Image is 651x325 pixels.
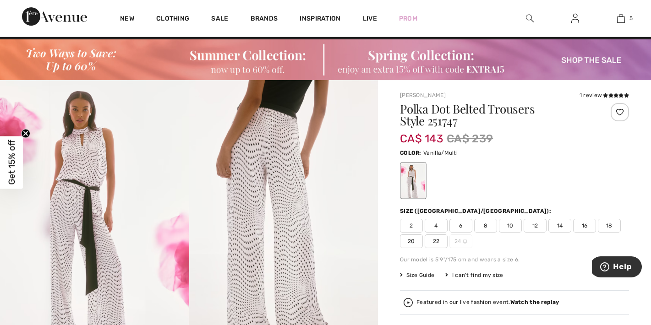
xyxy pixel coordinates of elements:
h1: Polka Dot Belted Trousers Style 251747 [400,103,591,127]
div: 1 review [580,91,629,99]
a: [PERSON_NAME] [400,92,446,98]
span: Color: [400,150,421,156]
span: 16 [573,219,596,233]
span: Size Guide [400,271,434,279]
span: 20 [400,234,423,248]
span: CA$ 239 [447,130,493,147]
span: 10 [499,219,522,233]
a: Brands [251,15,278,24]
span: 4 [425,219,448,233]
img: My Bag [617,13,625,24]
span: 22 [425,234,448,248]
iframe: Opens a widget where you can find more information [592,256,642,279]
img: 1ère Avenue [22,7,87,26]
a: Clothing [156,15,189,24]
strong: Watch the replay [510,299,559,305]
span: 5 [629,14,633,22]
img: search the website [526,13,534,24]
span: Vanilla/Multi [423,150,458,156]
span: 8 [474,219,497,233]
div: Size ([GEOGRAPHIC_DATA]/[GEOGRAPHIC_DATA]): [400,207,553,215]
span: 18 [598,219,621,233]
img: My Info [571,13,579,24]
a: Live [363,14,377,23]
span: 6 [449,219,472,233]
img: ring-m.svg [463,239,467,244]
a: Sign In [564,13,586,24]
a: 5 [599,13,643,24]
span: 14 [548,219,571,233]
span: CA$ 143 [400,123,443,145]
span: 12 [524,219,547,233]
a: Prom [399,14,417,23]
div: I can't find my size [445,271,503,279]
button: Close teaser [21,129,30,138]
div: Vanilla/Multi [401,163,425,198]
span: Inspiration [300,15,340,24]
img: Watch the replay [404,298,413,307]
a: New [120,15,134,24]
span: 2 [400,219,423,233]
span: 24 [449,234,472,248]
a: Sale [211,15,228,24]
div: Featured in our live fashion event. [416,299,559,305]
span: Get 15% off [6,140,17,185]
div: Our model is 5'9"/175 cm and wears a size 6. [400,255,629,264]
